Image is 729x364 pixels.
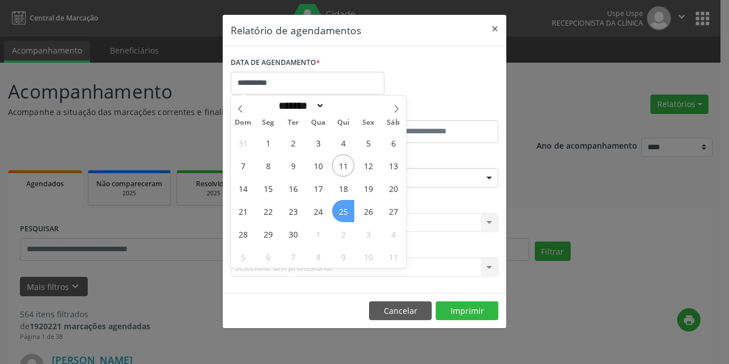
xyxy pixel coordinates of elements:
[382,200,404,222] span: Setembro 27, 2025
[382,132,404,154] span: Setembro 6, 2025
[232,246,254,268] span: Outubro 5, 2025
[484,15,506,43] button: Close
[382,177,404,199] span: Setembro 20, 2025
[357,200,379,222] span: Setembro 26, 2025
[232,200,254,222] span: Setembro 21, 2025
[307,200,329,222] span: Setembro 24, 2025
[307,154,329,177] span: Setembro 10, 2025
[257,177,279,199] span: Setembro 15, 2025
[307,177,329,199] span: Setembro 17, 2025
[332,223,354,245] span: Outubro 2, 2025
[357,246,379,268] span: Outubro 10, 2025
[332,132,354,154] span: Setembro 4, 2025
[307,246,329,268] span: Outubro 8, 2025
[382,154,404,177] span: Setembro 13, 2025
[257,246,279,268] span: Outubro 6, 2025
[367,103,498,120] label: ATÉ
[357,132,379,154] span: Setembro 5, 2025
[357,154,379,177] span: Setembro 12, 2025
[306,119,331,126] span: Qua
[382,246,404,268] span: Outubro 11, 2025
[232,154,254,177] span: Setembro 7, 2025
[282,200,304,222] span: Setembro 23, 2025
[307,132,329,154] span: Setembro 3, 2025
[257,200,279,222] span: Setembro 22, 2025
[231,23,361,38] h5: Relatório de agendamentos
[232,177,254,199] span: Setembro 14, 2025
[332,246,354,268] span: Outubro 9, 2025
[332,200,354,222] span: Setembro 25, 2025
[231,54,320,72] label: DATA DE AGENDAMENTO
[257,154,279,177] span: Setembro 8, 2025
[382,223,404,245] span: Outubro 4, 2025
[232,132,254,154] span: Agosto 31, 2025
[357,223,379,245] span: Outubro 3, 2025
[282,154,304,177] span: Setembro 9, 2025
[281,119,306,126] span: Ter
[307,223,329,245] span: Outubro 1, 2025
[325,100,362,112] input: Year
[282,246,304,268] span: Outubro 7, 2025
[331,119,356,126] span: Qui
[256,119,281,126] span: Seg
[332,154,354,177] span: Setembro 11, 2025
[257,223,279,245] span: Setembro 29, 2025
[332,177,354,199] span: Setembro 18, 2025
[369,301,432,321] button: Cancelar
[381,119,406,126] span: Sáb
[356,119,381,126] span: Sex
[232,223,254,245] span: Setembro 28, 2025
[357,177,379,199] span: Setembro 19, 2025
[282,223,304,245] span: Setembro 30, 2025
[231,119,256,126] span: Dom
[436,301,498,321] button: Imprimir
[257,132,279,154] span: Setembro 1, 2025
[275,100,325,112] select: Month
[282,177,304,199] span: Setembro 16, 2025
[282,132,304,154] span: Setembro 2, 2025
